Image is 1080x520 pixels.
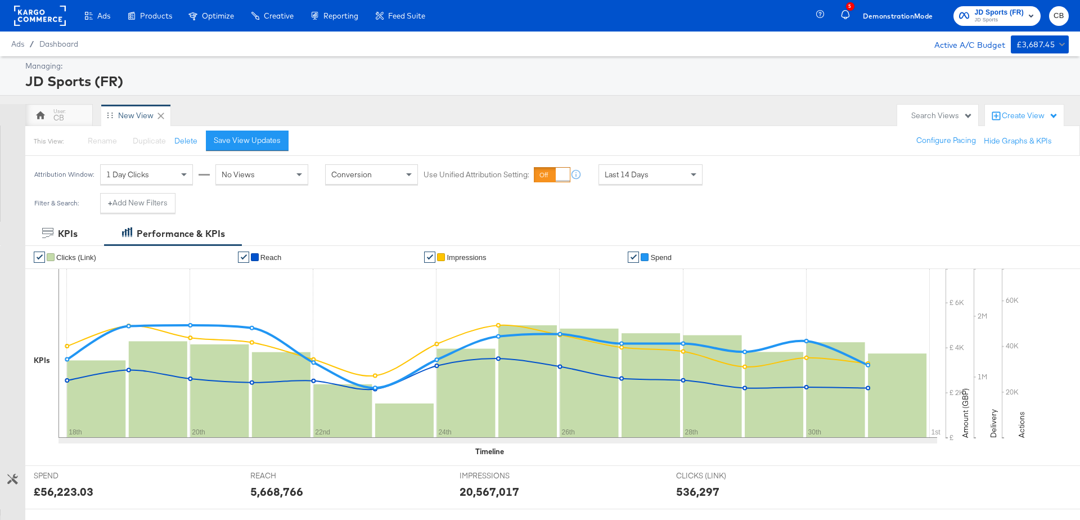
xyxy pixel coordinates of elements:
span: Impressions [447,253,486,262]
div: Active A/C Budget [922,35,1005,52]
text: Delivery [988,409,998,438]
span: IMPRESSIONS [460,470,544,481]
span: Optimize [202,11,234,20]
button: CB [1049,6,1069,26]
div: New View [118,110,154,121]
button: Hide Graphs & KPIs [984,136,1052,146]
button: Delete [174,136,197,146]
span: Demonstration Mode [863,10,933,22]
div: £56,223.03 [34,483,93,500]
span: Feed Suite [388,11,425,20]
span: 1 Day Clicks [106,169,149,180]
div: KPIs [58,227,78,240]
span: Last 14 Days [605,169,649,180]
button: Save View Updates [206,131,289,151]
div: This View: [34,137,64,146]
span: Products [140,11,172,20]
span: JD Sports [975,16,1024,25]
span: Reporting [323,11,358,20]
span: / [24,39,39,48]
a: ✔ [34,252,45,263]
text: Amount (GBP) [960,388,970,438]
div: 20,567,017 [460,483,519,500]
div: KPIs [34,355,50,366]
strong: + [108,198,112,208]
span: SPEND [34,470,118,481]
button: +Add New Filters [100,193,175,213]
span: Creative [264,11,294,20]
span: Rename [88,136,117,146]
a: ✔ [424,252,435,263]
div: Attribution Window: [34,171,94,178]
a: ✔ [628,252,639,263]
button: Configure Pacing [908,131,984,151]
button: 5 [839,5,858,27]
span: Duplicate [133,136,166,146]
a: Dashboard [39,39,78,48]
text: Actions [1016,411,1027,438]
div: Create View [1002,110,1058,122]
span: Ads [11,39,24,48]
span: REACH [250,470,335,481]
span: Spend [650,253,672,262]
div: Search Views [911,110,973,121]
button: JD Sports (FR)JD Sports [953,6,1041,26]
div: £3,687.45 [1016,38,1055,52]
a: ✔ [238,252,249,263]
div: 5 [846,2,854,11]
div: 536,297 [676,483,719,500]
span: CLICKS (LINK) [676,470,760,481]
button: DemonstrationMode [858,10,938,22]
div: Filter & Search: [34,199,79,207]
span: No Views [222,169,255,180]
span: JD Sports (FR) [975,7,1024,19]
div: 5,668,766 [250,483,303,500]
div: JD Sports (FR) [25,71,1066,91]
div: Drag to reorder tab [107,112,113,118]
div: Performance & KPIs [137,227,225,240]
span: Conversion [331,169,372,180]
button: £3,687.45 [1011,35,1069,53]
span: Ads [97,11,110,20]
div: Timeline [475,446,504,457]
div: CB [53,113,64,123]
div: Managing: [25,61,1066,71]
span: Reach [260,253,282,262]
div: Save View Updates [214,135,281,146]
label: Use Unified Attribution Setting: [424,169,529,180]
span: Clicks (Link) [56,253,96,262]
span: CB [1054,10,1064,23]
